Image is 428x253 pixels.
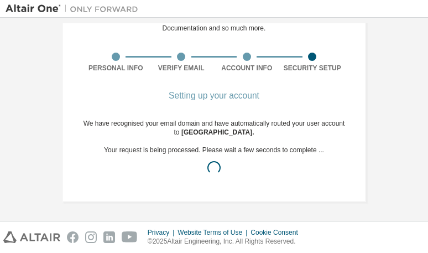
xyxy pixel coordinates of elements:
[250,228,304,237] div: Cookie Consent
[178,228,250,237] div: Website Terms of Use
[67,231,79,243] img: facebook.svg
[149,64,215,73] div: Verify Email
[122,231,138,243] img: youtube.svg
[148,228,178,237] div: Privacy
[280,64,346,73] div: Security Setup
[83,119,345,181] div: We have recognised your email domain and have automatically routed your user account to Your requ...
[148,237,305,246] p: © 2025 Altair Engineering, Inc. All Rights Reserved.
[3,231,60,243] img: altair_logo.svg
[85,231,97,243] img: instagram.svg
[142,15,287,33] div: For Free Trials, Licenses, Downloads, Learning & Documentation and so much more.
[6,3,144,14] img: Altair One
[181,128,254,136] span: [GEOGRAPHIC_DATA] .
[83,92,345,99] div: Setting up your account
[83,64,149,73] div: Personal Info
[103,231,115,243] img: linkedin.svg
[214,64,280,73] div: Account Info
